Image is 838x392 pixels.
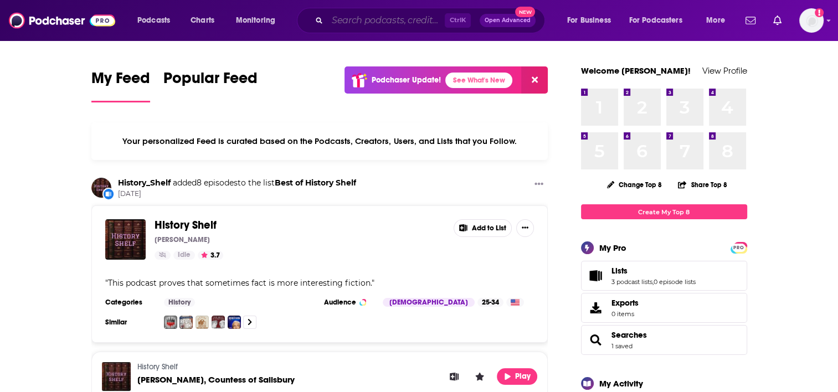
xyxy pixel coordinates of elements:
span: More [706,13,725,28]
span: added 8 episodes [173,178,238,188]
img: American History Remix [196,316,209,329]
span: Exports [585,300,607,316]
span: New [515,7,535,17]
a: 0 episode lists [654,278,696,286]
input: Search podcasts, credits, & more... [327,12,445,29]
span: For Podcasters [629,13,682,28]
div: New List [102,188,115,200]
span: Lists [611,266,628,276]
a: Lists [611,266,696,276]
span: For Business [567,13,611,28]
button: Add to List [446,368,462,385]
a: Charts [183,12,221,29]
div: My Pro [599,243,626,253]
button: open menu [130,12,184,29]
span: " " [105,278,374,288]
span: Open Advanced [485,18,531,23]
div: Your personalized Feed is curated based on the Podcasts, Creators, Users, and Lists that you Follow. [91,122,548,160]
img: The Rest Is History [212,316,225,329]
img: Vulgar History: Revolution [179,316,193,329]
a: See What's New [445,73,512,88]
img: History_Shelf [91,178,111,198]
span: Ctrl K [445,13,471,28]
a: Lists [585,268,607,283]
a: Welcome [PERSON_NAME]! [581,65,691,76]
a: Best of History Shelf [275,178,356,188]
h3: Categories [105,298,155,307]
span: History Shelf [155,218,217,232]
button: Play [497,368,537,385]
p: Podchaser Update! [372,75,441,85]
button: Open AdvancedNew [480,14,536,27]
div: My Activity [599,378,643,389]
span: , [652,278,654,286]
span: Logged in as PUPPublicity [799,8,824,33]
img: Margaret Pole, Countess of Salisbury [102,362,131,391]
svg: Add a profile image [815,8,824,17]
a: Exports [581,293,747,323]
span: Exports [611,298,639,308]
span: Lists [581,261,747,291]
a: History [164,298,195,307]
span: This podcast proves that sometimes fact is more interesting fiction. [108,278,372,288]
button: Leave a Rating [471,368,488,385]
span: PRO [732,244,746,252]
a: 3 podcast lists [611,278,652,286]
a: Searches [611,330,647,340]
h3: to the list [118,178,356,188]
div: Search podcasts, credits, & more... [307,8,556,33]
a: Idle [173,251,195,260]
a: Searches [585,332,607,348]
p: [PERSON_NAME] [155,235,210,244]
a: History Shelf [155,219,217,231]
button: Show profile menu [799,8,824,33]
button: Show More Button [516,219,534,237]
a: View Profile [702,65,747,76]
span: My Feed [91,69,150,94]
span: [DATE] [118,189,356,199]
a: Show notifications dropdown [769,11,786,30]
button: Add to List [454,219,512,237]
img: Podchaser - Follow, Share and Rate Podcasts [9,10,115,31]
button: Share Top 8 [677,174,727,195]
button: Change Top 8 [600,178,669,192]
button: 3.7 [198,251,223,260]
a: Show notifications dropdown [741,11,760,30]
a: History_Shelf [118,178,171,188]
span: Searches [581,325,747,355]
button: open menu [698,12,739,29]
div: [DEMOGRAPHIC_DATA] [383,298,475,307]
h3: Similar [105,318,155,327]
a: Margaret Pole, Countess of Salisbury [137,375,295,384]
img: The Weekly Show with Jon Stewart [228,316,241,329]
h3: Audience [324,298,374,307]
a: Popular Feed [163,69,258,102]
a: Noble Blood [164,316,177,329]
span: Monitoring [236,13,275,28]
button: Show More Button [530,178,548,192]
button: open menu [559,12,625,29]
span: Idle [178,250,191,261]
img: User Profile [799,8,824,33]
img: History Shelf [105,219,146,260]
span: Popular Feed [163,69,258,94]
a: My Feed [91,69,150,102]
span: Play [515,372,532,381]
button: open menu [622,12,698,29]
span: 0 items [611,310,639,318]
button: open menu [228,12,290,29]
a: History Shelf [137,362,178,372]
span: [PERSON_NAME], Countess of Salisbury [137,374,295,385]
div: 25-34 [477,298,503,307]
span: Podcasts [137,13,170,28]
